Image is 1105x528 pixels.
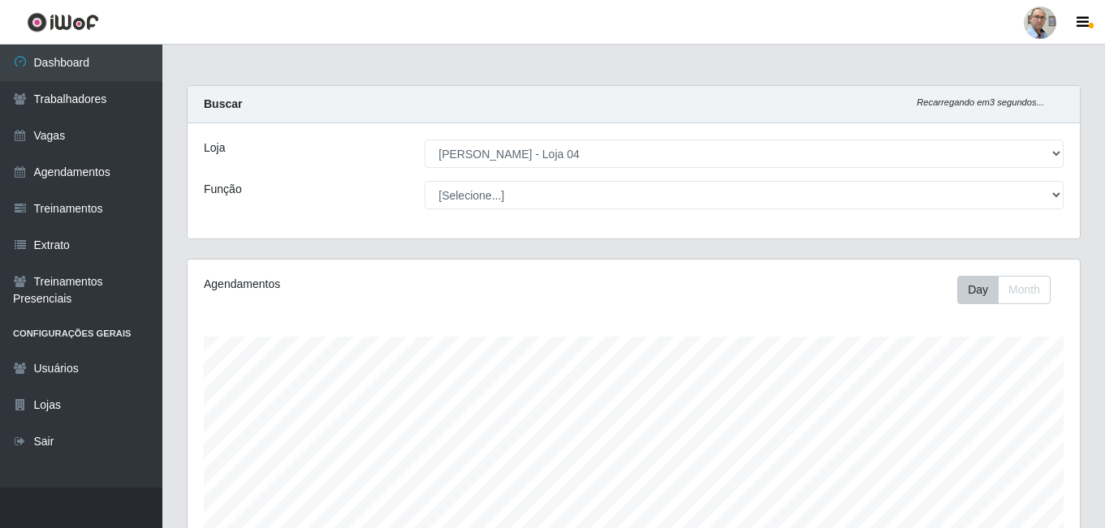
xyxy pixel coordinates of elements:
[957,276,1051,304] div: First group
[204,276,548,293] div: Agendamentos
[204,140,225,157] label: Loja
[27,12,99,32] img: CoreUI Logo
[204,97,242,110] strong: Buscar
[917,97,1044,107] i: Recarregando em 3 segundos...
[204,181,242,198] label: Função
[957,276,999,304] button: Day
[998,276,1051,304] button: Month
[957,276,1064,304] div: Toolbar with button groups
